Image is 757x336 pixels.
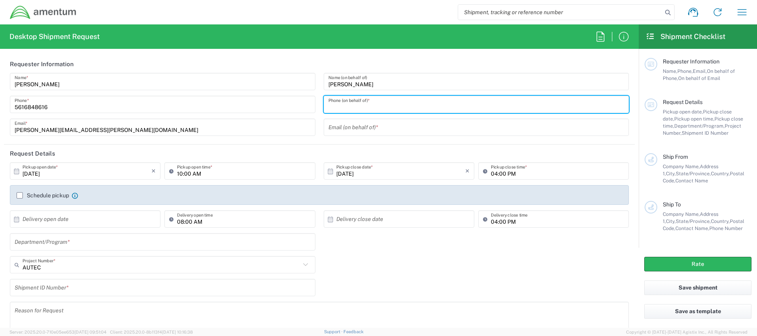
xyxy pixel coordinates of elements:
[666,171,676,176] span: City,
[17,192,69,199] label: Schedule pickup
[162,330,193,334] span: [DATE] 10:16:38
[663,99,703,105] span: Request Details
[675,178,708,184] span: Contact Name
[663,163,700,169] span: Company Name,
[675,225,709,231] span: Contact Name,
[663,58,720,65] span: Requester Information
[693,68,707,74] span: Email,
[458,5,662,20] input: Shipment, tracking or reference number
[711,218,730,224] span: Country,
[465,165,470,177] i: ×
[678,75,720,81] span: On behalf of Email
[663,68,677,74] span: Name,
[663,109,703,115] span: Pickup open date,
[674,123,725,129] span: Department/Program,
[682,130,729,136] span: Shipment ID Number
[676,218,711,224] span: State/Province,
[663,201,681,208] span: Ship To
[9,5,77,20] img: dyncorp
[646,32,725,41] h2: Shipment Checklist
[644,304,751,319] button: Save as template
[9,32,100,41] h2: Desktop Shipment Request
[663,154,688,160] span: Ship From
[324,329,344,334] a: Support
[75,330,106,334] span: [DATE] 09:51:04
[110,330,193,334] span: Client: 2025.20.0-8b113f4
[666,218,676,224] span: City,
[9,330,106,334] span: Server: 2025.20.0-710e05ee653
[709,225,743,231] span: Phone Number
[676,171,711,176] span: State/Province,
[663,211,700,217] span: Company Name,
[644,257,751,271] button: Rate
[151,165,156,177] i: ×
[626,329,748,336] span: Copyright © [DATE]-[DATE] Agistix Inc., All Rights Reserved
[674,116,714,122] span: Pickup open time,
[677,68,693,74] span: Phone,
[10,60,74,68] h2: Requester Information
[10,150,55,158] h2: Request Details
[644,280,751,295] button: Save shipment
[711,171,730,176] span: Country,
[343,329,364,334] a: Feedback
